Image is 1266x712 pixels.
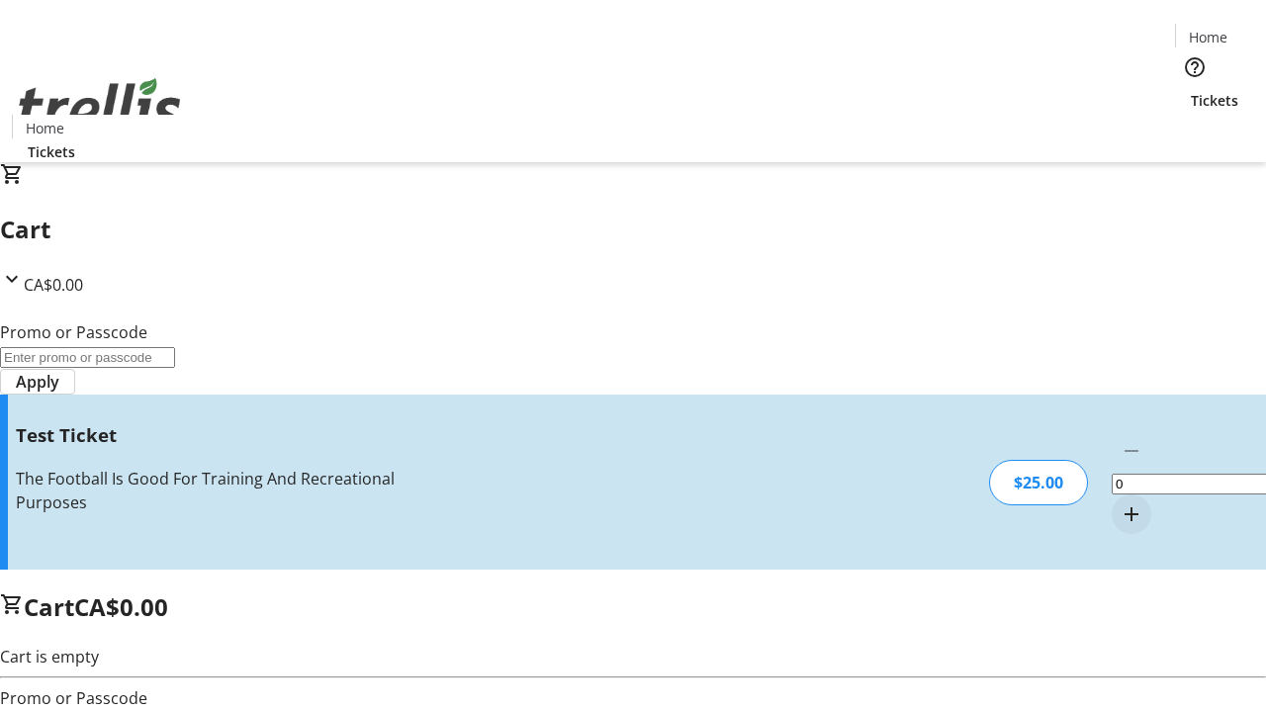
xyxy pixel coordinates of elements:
[28,141,75,162] span: Tickets
[74,590,168,623] span: CA$0.00
[12,56,188,155] img: Orient E2E Organization iFr263TEYm's Logo
[1189,27,1227,47] span: Home
[16,467,448,514] div: The Football Is Good For Training And Recreational Purposes
[16,370,59,394] span: Apply
[1112,494,1151,534] button: Increment by one
[24,274,83,296] span: CA$0.00
[1175,90,1254,111] a: Tickets
[26,118,64,138] span: Home
[16,421,448,449] h3: Test Ticket
[1191,90,1238,111] span: Tickets
[12,141,91,162] a: Tickets
[13,118,76,138] a: Home
[1176,27,1239,47] a: Home
[989,460,1088,505] div: $25.00
[1175,47,1215,87] button: Help
[1175,111,1215,150] button: Cart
